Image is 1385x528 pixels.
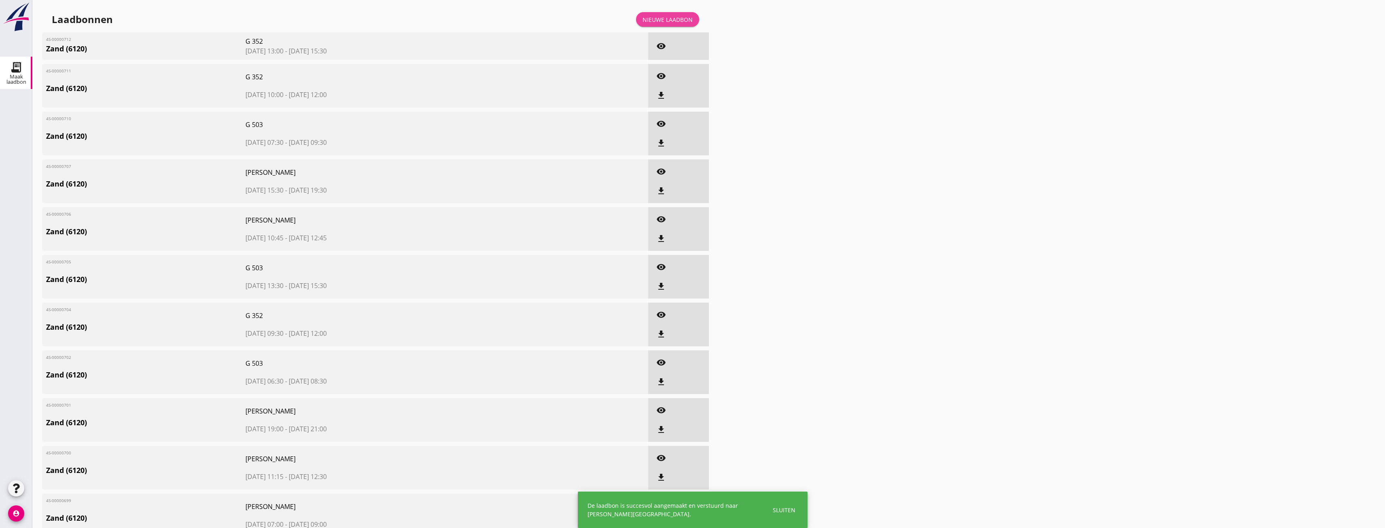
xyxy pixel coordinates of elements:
[46,178,245,189] span: Zand (6120)
[245,185,495,195] span: [DATE] 15:30 - [DATE] 19:30
[245,358,495,368] span: G 503
[656,119,666,129] i: visibility
[643,15,693,24] div: Nieuwe laadbon
[46,402,74,408] span: 4S-00000701
[46,43,245,54] span: Zand (6120)
[46,116,74,122] span: 4S-00000710
[245,281,495,291] span: [DATE] 13:30 - [DATE] 15:30
[46,513,245,524] span: Zand (6120)
[656,310,666,320] i: visibility
[770,503,798,517] button: Sluiten
[46,83,245,94] span: Zand (6120)
[656,234,666,244] i: file_download
[46,274,245,285] span: Zand (6120)
[656,425,666,435] i: file_download
[656,167,666,176] i: visibility
[636,12,699,27] a: Nieuwe laadbon
[245,502,495,511] span: [PERSON_NAME]
[46,226,245,237] span: Zand (6120)
[46,163,74,170] span: 4S-00000707
[656,405,666,415] i: visibility
[656,282,666,291] i: file_download
[245,36,495,46] span: G 352
[656,329,666,339] i: file_download
[46,259,74,265] span: 4S-00000705
[52,13,113,26] div: Laadbonnen
[46,131,245,142] span: Zand (6120)
[46,450,74,456] span: 4S-00000700
[245,329,495,338] span: [DATE] 09:30 - [DATE] 12:00
[656,358,666,367] i: visibility
[656,186,666,196] i: file_download
[245,120,495,129] span: G 503
[46,307,74,313] span: 4S-00000704
[656,262,666,272] i: visibility
[2,2,31,32] img: logo-small.a267ee39.svg
[656,41,666,51] i: visibility
[245,233,495,243] span: [DATE] 10:45 - [DATE] 12:45
[656,71,666,81] i: visibility
[656,214,666,224] i: visibility
[245,472,495,481] span: [DATE] 11:15 - [DATE] 12:30
[656,453,666,463] i: visibility
[46,322,245,333] span: Zand (6120)
[245,311,495,320] span: G 352
[245,215,495,225] span: [PERSON_NAME]
[46,465,245,476] span: Zand (6120)
[245,168,495,177] span: [PERSON_NAME]
[245,90,495,100] span: [DATE] 10:00 - [DATE] 12:00
[46,68,74,74] span: 4S-00000711
[46,36,74,42] span: 4S-00000712
[245,263,495,273] span: G 503
[245,72,495,82] span: G 352
[46,498,74,504] span: 4S-00000699
[245,406,495,416] span: [PERSON_NAME]
[773,506,795,514] div: Sluiten
[46,369,245,380] span: Zand (6120)
[245,454,495,464] span: [PERSON_NAME]
[46,211,74,217] span: 4S-00000706
[656,377,666,387] i: file_download
[245,138,495,147] span: [DATE] 07:30 - [DATE] 09:30
[588,501,753,518] div: De laadbon is succesvol aangemaakt en verstuurd naar [PERSON_NAME][GEOGRAPHIC_DATA].
[656,138,666,148] i: file_download
[245,46,495,56] span: [DATE] 13:00 - [DATE] 15:30
[656,91,666,100] i: file_download
[8,505,24,522] i: account_circle
[46,417,245,428] span: Zand (6120)
[245,424,495,434] span: [DATE] 19:00 - [DATE] 21:00
[656,473,666,482] i: file_download
[245,376,495,386] span: [DATE] 06:30 - [DATE] 08:30
[46,354,74,360] span: 4S-00000702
